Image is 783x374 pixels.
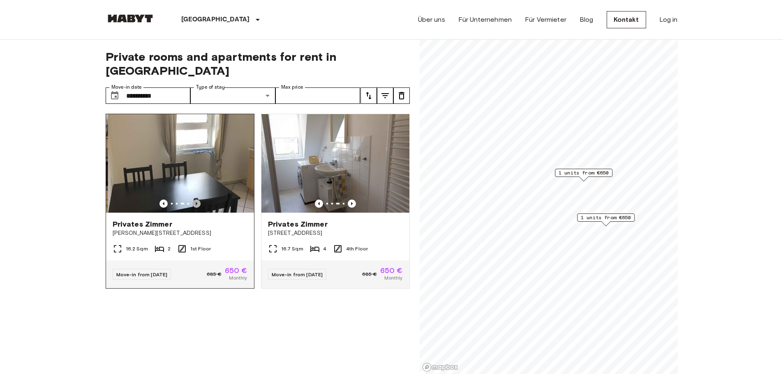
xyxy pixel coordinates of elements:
span: Monthly [384,274,402,282]
span: Private rooms and apartments for rent in [GEOGRAPHIC_DATA] [106,50,410,78]
button: Previous image [159,200,168,208]
p: [GEOGRAPHIC_DATA] [181,15,250,25]
a: Log in [659,15,678,25]
button: Previous image [192,200,201,208]
label: Max price [281,84,303,91]
span: Privates Zimmer [113,219,172,229]
a: Über uns [418,15,445,25]
span: 2 [168,245,171,252]
span: [STREET_ADDRESS] [268,229,403,237]
div: Map marker [555,169,612,181]
span: Monthly [229,274,247,282]
label: Type of stay [196,84,225,91]
a: Previous imagePrevious imagePrivates Zimmer[PERSON_NAME][STREET_ADDRESS]16.2 Sqm21st FloorMove-in... [106,114,254,289]
a: Kontakt [607,11,646,28]
span: 4 [323,245,326,252]
span: 1 units from €650 [581,214,631,221]
span: 16.7 Sqm [281,245,303,252]
button: tune [377,87,393,104]
a: Für Vermieter [525,15,566,25]
button: tune [393,87,410,104]
img: Marketing picture of unit DE-04-013-001-01HF [261,114,409,213]
img: Marketing picture of unit DE-04-031-001-01HF [108,114,256,213]
span: 16.2 Sqm [126,245,148,252]
span: Move-in from [DATE] [116,271,168,278]
span: 650 € [225,267,247,274]
span: [PERSON_NAME][STREET_ADDRESS] [113,229,247,237]
a: Mapbox logo [422,363,458,372]
span: 685 € [362,271,377,278]
div: Map marker [577,213,635,226]
span: 1 units from €650 [559,169,609,177]
button: tune [360,87,377,104]
label: Move-in date [111,84,142,91]
a: Blog [580,15,594,25]
span: 4th Floor [346,245,368,252]
span: Privates Zimmer [268,219,328,229]
span: 650 € [380,267,403,274]
span: 1st Floor [190,245,211,252]
button: Previous image [348,200,356,208]
img: Habyt [106,14,155,23]
button: Previous image [315,200,323,208]
a: Für Unternehmen [458,15,512,25]
a: Previous imagePrevious imagePrivates Zimmer[STREET_ADDRESS]16.7 Sqm44th FloorMove-in from [DATE]6... [261,114,410,289]
span: 685 € [207,271,222,278]
span: Move-in from [DATE] [272,271,323,278]
button: Choose date, selected date is 1 Oct 2025 [106,87,123,104]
